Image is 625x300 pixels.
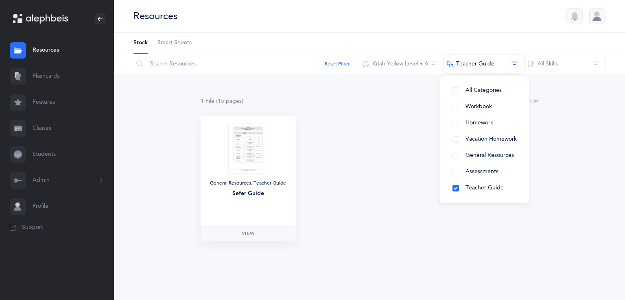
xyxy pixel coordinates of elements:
button: Reset Filter [325,60,350,67]
button: Kriah Yellow Level • A [359,54,444,74]
span: 1 File [201,98,214,104]
span: General Resources [465,152,514,159]
span: s [239,98,242,104]
span: Teacher Guide [465,185,504,191]
span: Support [22,224,43,232]
button: All Skills [524,54,605,74]
span: View [242,230,255,237]
div: Resources [133,9,177,23]
button: Workbook [446,99,522,115]
span: All Categories [465,87,502,93]
button: Vacation Homework [446,131,522,148]
button: Teacher Guide [446,180,522,196]
span: Assessments [465,168,498,175]
button: Assessments [446,164,522,180]
img: Sefer_Guide_-_Yellow_A_-_Second_Grade_thumbnail_1757362207.png [228,123,268,174]
button: General Resources [446,148,522,164]
span: Homework [465,120,493,126]
button: Homework [446,115,522,131]
span: Vacation Homework [465,136,517,142]
span: Workbook [465,103,492,110]
span: (15 page ) [216,98,243,104]
div: General Resources, Teacher Guide [207,180,289,187]
span: Smart Sheets [157,39,192,47]
a: View [201,225,296,241]
div: Sefer Guide [207,189,289,198]
button: Teacher Guide [443,54,524,74]
input: Search Resources [133,54,359,74]
button: All Categories [446,83,522,99]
